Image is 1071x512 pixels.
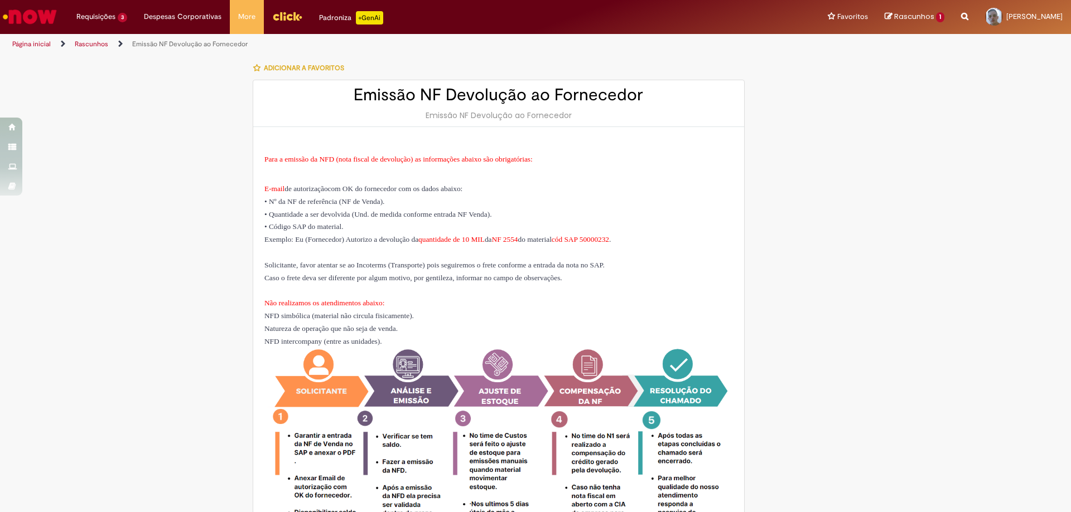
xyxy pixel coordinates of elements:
[132,40,248,48] a: Emissão NF Devolução ao Fornecedor
[264,311,414,320] span: NFD simbólica (material não circula fisicamente)
[264,110,733,121] div: Emissão NF Devolução ao Fornecedor
[380,337,382,345] span: .
[264,210,491,218] span: • Quantidade a ser devolvida (Und. de medida conforme entrada NF Venda)
[412,311,414,320] span: .
[264,222,344,231] span: • Código SAP do material.
[383,197,384,206] span: .
[885,12,944,22] a: Rascunhos
[418,235,485,243] span: quantidade de 10 MIL
[894,11,934,22] span: Rascunhos
[8,34,706,55] ul: Trilhas de página
[238,11,255,22] span: More
[264,197,384,206] span: • Nº da NF de referência (NF de Venda)
[319,11,383,25] div: Padroniza
[144,11,221,22] span: Despesas Corporativas
[552,235,609,243] span: cód SAP 50000232
[264,299,384,307] span: Não realizamos os atendimentos abaixo:
[490,210,491,218] span: .
[264,155,533,163] span: Para a emissão da NFD (nota fiscal de devolução) as informações abaixo são obrigatórias:
[328,184,463,193] span: com OK do fornecedor com os dados abaixo:
[253,56,350,80] button: Adicionar a Favoritos
[837,11,868,22] span: Favoritos
[1006,12,1063,21] span: [PERSON_NAME]
[75,40,108,48] a: Rascunhos
[272,8,302,25] img: click_logo_yellow_360x200.png
[264,324,398,333] span: Natureza de operação que não seja de venda.
[76,11,115,22] span: Requisições
[118,13,127,22] span: 3
[264,261,605,282] span: Solicitante, favor atentar se ao Incoterms (Transporte) pois seguiremos o frete conforme a entrad...
[264,86,733,104] h2: Emissão NF Devolução ao Fornecedor
[284,184,462,193] span: de autorização
[492,235,518,243] span: NF 2554
[264,184,284,193] span: E-mail
[1,6,59,28] img: ServiceNow
[264,235,611,243] span: Exemplo: Eu (Fornecedor) Autorizo a devolução da da do material .
[12,40,51,48] a: Página inicial
[356,11,383,25] p: +GenAi
[264,64,344,72] span: Adicionar a Favoritos
[264,337,380,345] span: NFD intercompany (entre as unidades)
[936,12,944,22] span: 1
